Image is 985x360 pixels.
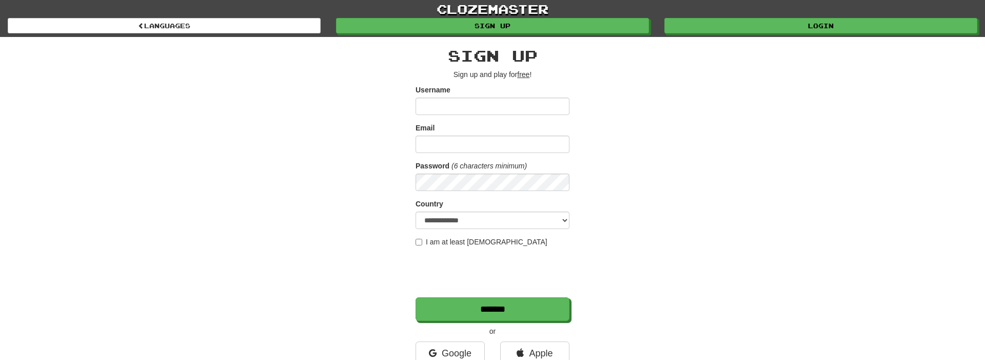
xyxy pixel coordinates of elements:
[336,18,649,33] a: Sign up
[416,199,443,209] label: Country
[416,252,572,292] iframe: reCAPTCHA
[416,326,569,336] p: or
[416,123,435,133] label: Email
[517,70,529,79] u: free
[416,161,449,171] label: Password
[8,18,321,33] a: Languages
[451,162,527,170] em: (6 characters minimum)
[416,85,450,95] label: Username
[416,69,569,80] p: Sign up and play for !
[416,239,422,245] input: I am at least [DEMOGRAPHIC_DATA]
[416,237,547,247] label: I am at least [DEMOGRAPHIC_DATA]
[664,18,977,33] a: Login
[416,47,569,64] h2: Sign up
